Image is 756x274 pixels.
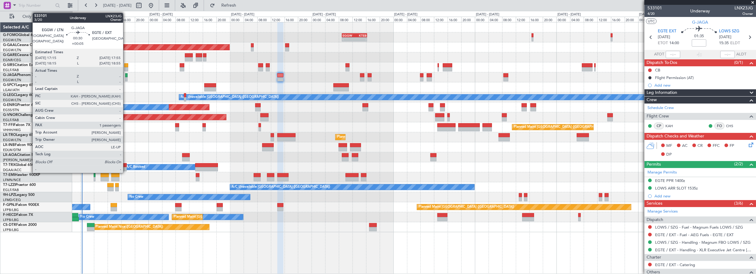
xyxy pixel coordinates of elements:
a: LFMD/CEQ [3,198,21,202]
span: [DATE] - [DATE] [103,3,132,8]
span: Refresh [216,3,242,8]
div: 00:00 [393,17,407,22]
a: EGTE / EXT - Handling - XLR Executive Jet Centre [GEOGRAPHIC_DATA] EGTE / EXT [655,247,753,253]
div: - [355,38,366,41]
a: VHHH/HKG [3,128,21,132]
a: EGLF/FAB [3,68,19,72]
a: EGGW/LTN [3,78,21,82]
div: [DATE] - [DATE] [231,12,254,17]
div: 20:00 [461,17,475,22]
div: A/C Unavailable [GEOGRAPHIC_DATA] ([GEOGRAPHIC_DATA]) [181,93,279,102]
span: AC [682,143,687,149]
div: Flight Permission (AT) [655,75,694,80]
span: 4/20 [647,11,662,16]
div: 04:00 [244,17,257,22]
span: (2/2) [734,161,743,167]
span: 01:35 [694,33,704,39]
span: G-ENRG [3,103,17,107]
a: G-LEGCLegacy 600 [3,93,35,97]
span: LOWS SZG [719,28,739,35]
div: [DATE] - [DATE] [639,12,663,17]
div: [DATE] - [DATE] [73,12,97,17]
span: CS-DTR [3,223,16,227]
span: F-GPNJ [3,203,16,207]
input: --:-- [666,51,680,58]
span: [DATE] [719,34,731,40]
div: 12:00 [516,17,530,22]
div: 12:00 [271,17,285,22]
div: CB [655,68,660,73]
a: G-VNORChallenger 650 [3,113,44,117]
a: LX-INBFalcon 900EX EASy II [3,143,51,147]
div: 20:00 [298,17,312,22]
div: 04:00 [80,17,94,22]
span: LX-TRO [3,133,16,137]
div: Underway [691,8,710,15]
a: EDLW/DTM [3,148,21,152]
span: G-GARE [3,53,17,57]
div: Planned Maint [GEOGRAPHIC_DATA] ([GEOGRAPHIC_DATA]) [419,203,514,212]
a: LOWS / SZG - Fuel - Magnum Fuels LOWS / SZG [655,225,743,230]
a: LX-AOACitation Mustang [3,153,46,157]
div: Planned Maint [GEOGRAPHIC_DATA] ([GEOGRAPHIC_DATA]) [174,213,269,222]
span: G-JAGA [3,73,17,77]
a: G-JAGAPhenom 300 [3,73,38,77]
span: G-FOMO [3,33,18,37]
div: EGTE PPR 1400z [655,178,685,183]
span: [DATE] [658,34,670,40]
a: T7-FFIFalcon 7X [3,123,30,127]
span: Crew [647,97,657,104]
a: Manage Permits [647,170,677,176]
span: ATOT [654,51,664,58]
div: Add new [654,83,753,88]
a: EGGW/LTN [3,48,21,52]
div: 00:00 [230,17,244,22]
a: G-FOMOGlobal 6000 [3,33,39,37]
span: 15:35 [719,40,729,46]
span: ETOT [658,40,668,46]
div: 04:00 [407,17,421,22]
a: LFPB/LBG [3,218,19,222]
div: 16:00 [530,17,543,22]
span: F-HECD [3,213,16,217]
div: 08:00 [176,17,189,22]
a: T7-EMIHawker 900XP [3,173,40,177]
div: [DATE] - [DATE] [313,12,336,17]
a: G-GAALCessna Citation XLS+ [3,43,53,47]
div: 00:00 [638,17,652,22]
div: 00:00 [557,17,570,22]
span: T7-TRX [3,163,15,167]
div: 20:00 [135,17,149,22]
div: [DATE] - [DATE] [394,12,418,17]
span: CR [697,143,703,149]
span: LX-INB [3,143,15,147]
span: ALDT [736,51,746,58]
div: 12:00 [434,17,448,22]
a: F-GPNJFalcon 900EX [3,203,39,207]
a: EGGW/LTN [3,98,21,102]
div: No Crew [80,213,94,222]
span: EGTE EXT [658,28,676,35]
div: CP [654,123,664,129]
span: G-LEGC [3,93,16,97]
div: 16:00 [121,17,135,22]
a: EGGW/LTN [3,138,21,142]
a: EGLF/FAB [3,118,19,122]
div: 08:00 [584,17,597,22]
div: 12:00 [597,17,611,22]
a: DGAA/ACC [3,168,22,172]
a: LGAV/ATH [3,88,19,92]
span: ELDT [730,40,740,46]
div: A/C Booked [126,163,145,172]
div: 12:00 [353,17,366,22]
span: Dispatch [647,216,663,223]
span: Permits [647,161,661,168]
span: FP [730,143,734,149]
span: Dispatch Checks and Weather [647,133,704,140]
span: DP [666,152,672,158]
a: CHS [726,123,740,129]
span: T7-LZZI [3,183,15,187]
div: 08:00 [257,17,271,22]
span: G-VNOR [3,113,18,117]
div: LOWS ARR SLOT 1535z [655,186,698,191]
